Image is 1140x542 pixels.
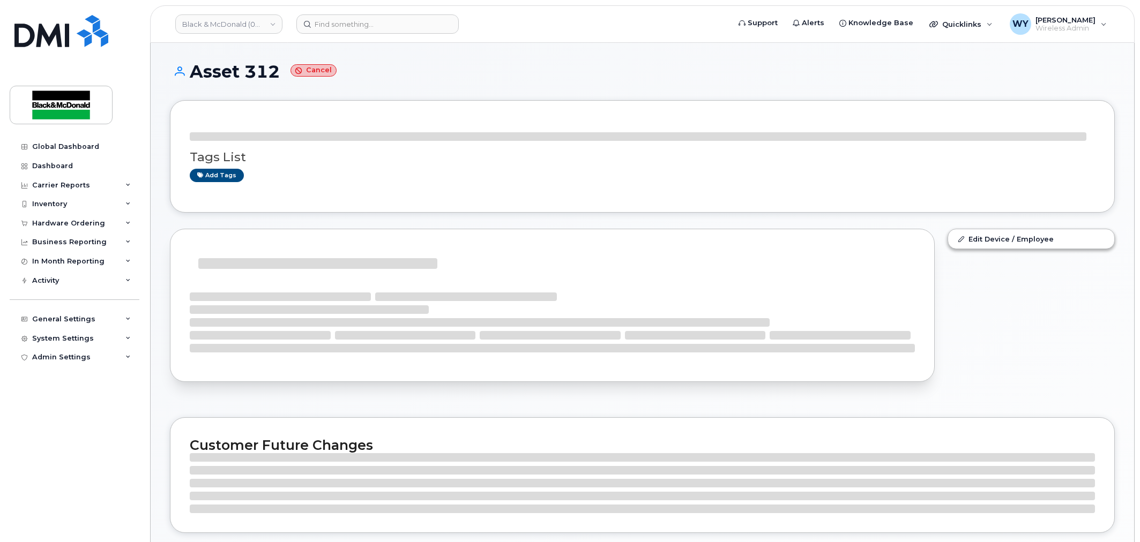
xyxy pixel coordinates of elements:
h3: Tags List [190,150,1095,164]
h2: Customer Future Changes [190,437,1095,453]
h1: Asset 312 [170,62,1115,81]
small: Cancel [290,64,337,77]
a: Edit Device / Employee [948,229,1114,249]
a: Add tags [190,169,244,182]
